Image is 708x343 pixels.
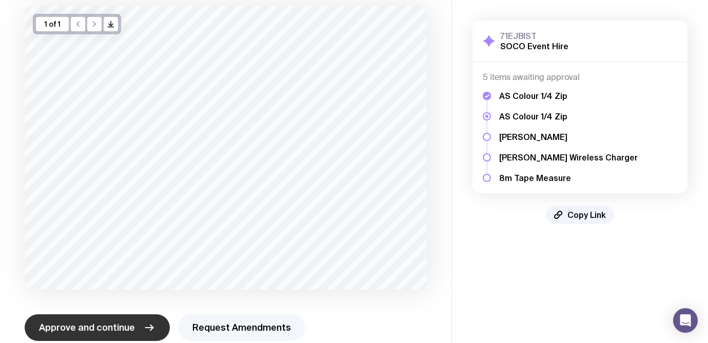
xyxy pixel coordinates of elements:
g: /> /> [108,22,114,27]
h2: SOCO Event Hire [500,41,568,51]
h5: [PERSON_NAME] Wireless Charger [499,152,638,163]
h4: 5 items awaiting approval [483,72,677,83]
h5: AS Colour 1/4 Zip [499,111,638,122]
span: Copy Link [567,210,606,220]
h5: [PERSON_NAME] [499,132,638,142]
h5: AS Colour 1/4 Zip [499,91,638,101]
h5: 8m Tape Measure [499,173,638,183]
button: />/> [104,17,118,31]
button: Approve and continue [25,314,170,341]
button: Request Amendments [178,314,305,341]
h3: 71EJBIST [500,31,568,41]
div: 1 of 1 [36,17,69,31]
div: Open Intercom Messenger [673,308,698,333]
button: Copy Link [546,206,614,224]
span: Approve and continue [39,321,135,334]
